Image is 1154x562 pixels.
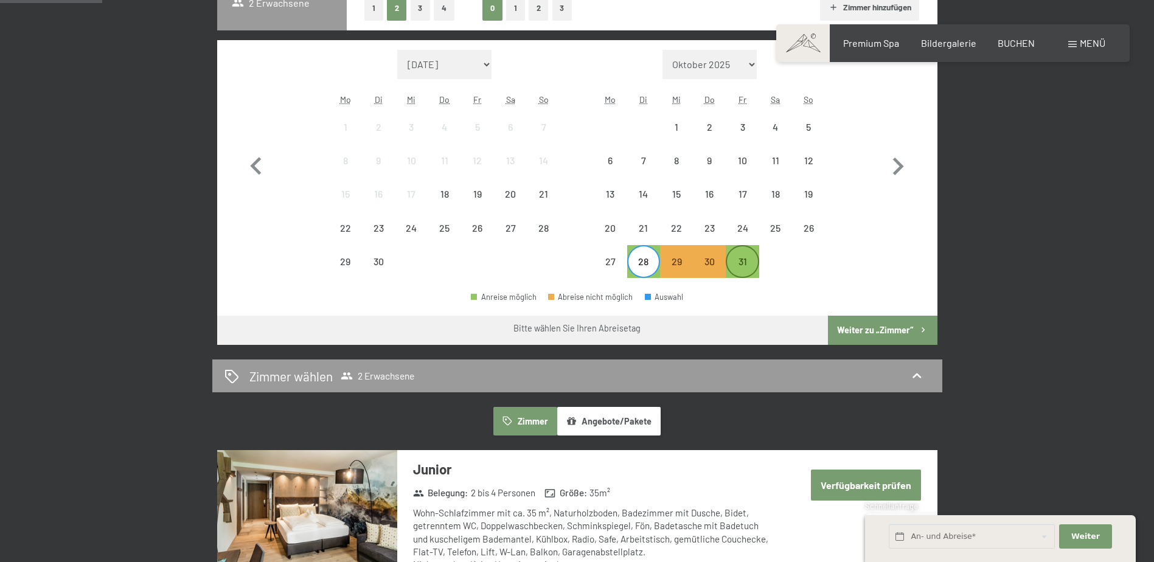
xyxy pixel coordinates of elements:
[660,144,693,177] div: Wed Oct 08 2025
[539,94,549,105] abbr: Sonntag
[429,122,460,153] div: 4
[595,189,625,220] div: 13
[330,122,361,153] div: 1
[693,144,726,177] div: Thu Oct 09 2025
[672,94,681,105] abbr: Mittwoch
[528,156,558,186] div: 14
[726,144,759,177] div: Fri Oct 10 2025
[429,223,460,254] div: 25
[660,245,693,278] div: Wed Oct 29 2025
[527,178,560,210] div: Sun Sep 21 2025
[693,211,726,244] div: Abreise nicht möglich
[439,94,450,105] abbr: Donnerstag
[1080,37,1105,49] span: Menü
[473,94,481,105] abbr: Freitag
[461,178,494,210] div: Abreise nicht möglich
[793,189,824,220] div: 19
[660,178,693,210] div: Abreise nicht möglich
[494,178,527,210] div: Sat Sep 20 2025
[628,156,659,186] div: 7
[594,245,627,278] div: Abreise nicht möglich
[759,178,792,210] div: Abreise nicht möglich
[527,144,560,177] div: Abreise nicht möglich
[494,211,527,244] div: Abreise nicht möglich
[661,156,692,186] div: 8
[544,487,587,499] strong: Größe :
[793,223,824,254] div: 26
[627,245,660,278] div: Tue Oct 28 2025
[395,144,428,177] div: Abreise nicht möglich
[627,178,660,210] div: Abreise nicht möglich
[627,144,660,177] div: Abreise nicht möglich
[395,111,428,144] div: Wed Sep 03 2025
[726,245,759,278] div: Abreise möglich
[428,178,461,210] div: Thu Sep 18 2025
[627,211,660,244] div: Tue Oct 21 2025
[462,189,493,220] div: 19
[495,156,526,186] div: 13
[694,156,725,186] div: 9
[362,211,395,244] div: Abreise nicht möglich
[661,189,692,220] div: 15
[726,178,759,210] div: Abreise nicht möglich
[495,189,526,220] div: 20
[792,111,825,144] div: Sun Oct 05 2025
[727,189,757,220] div: 17
[471,487,535,499] span: 2 bis 4 Personen
[627,245,660,278] div: Abreise möglich
[594,211,627,244] div: Abreise nicht möglich
[395,211,428,244] div: Wed Sep 24 2025
[428,178,461,210] div: Abreise nicht möglich
[771,94,780,105] abbr: Samstag
[461,144,494,177] div: Fri Sep 12 2025
[726,178,759,210] div: Fri Oct 17 2025
[594,178,627,210] div: Abreise nicht möglich
[395,111,428,144] div: Abreise nicht möglich
[527,178,560,210] div: Abreise nicht möglich
[704,94,715,105] abbr: Donnerstag
[804,94,813,105] abbr: Sonntag
[462,122,493,153] div: 5
[329,245,362,278] div: Abreise nicht möglich
[661,223,692,254] div: 22
[249,367,333,385] h2: Zimmer wählen
[495,223,526,254] div: 27
[429,156,460,186] div: 11
[727,223,757,254] div: 24
[363,156,394,186] div: 9
[792,211,825,244] div: Abreise nicht möglich
[828,316,937,345] button: Weiter zu „Zimmer“
[407,94,415,105] abbr: Mittwoch
[494,178,527,210] div: Abreise nicht möglich
[792,144,825,177] div: Sun Oct 12 2025
[792,111,825,144] div: Abreise nicht möglich
[340,94,351,105] abbr: Montag
[792,211,825,244] div: Sun Oct 26 2025
[726,111,759,144] div: Fri Oct 03 2025
[811,470,921,501] button: Verfügbarkeit prüfen
[461,178,494,210] div: Fri Sep 19 2025
[329,245,362,278] div: Mon Sep 29 2025
[760,122,791,153] div: 4
[528,189,558,220] div: 21
[557,407,661,435] button: Angebote/Pakete
[471,293,537,301] div: Anreise möglich
[793,122,824,153] div: 5
[428,211,461,244] div: Abreise nicht möglich
[330,223,361,254] div: 22
[594,144,627,177] div: Abreise nicht möglich
[363,122,394,153] div: 2
[843,37,899,49] a: Premium Spa
[396,189,426,220] div: 17
[628,257,659,287] div: 28
[661,122,692,153] div: 1
[693,111,726,144] div: Abreise nicht möglich
[605,94,616,105] abbr: Montag
[341,370,414,382] span: 2 Erwachsene
[528,122,558,153] div: 7
[693,111,726,144] div: Thu Oct 02 2025
[660,211,693,244] div: Wed Oct 22 2025
[595,223,625,254] div: 20
[395,178,428,210] div: Wed Sep 17 2025
[660,111,693,144] div: Abreise nicht möglich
